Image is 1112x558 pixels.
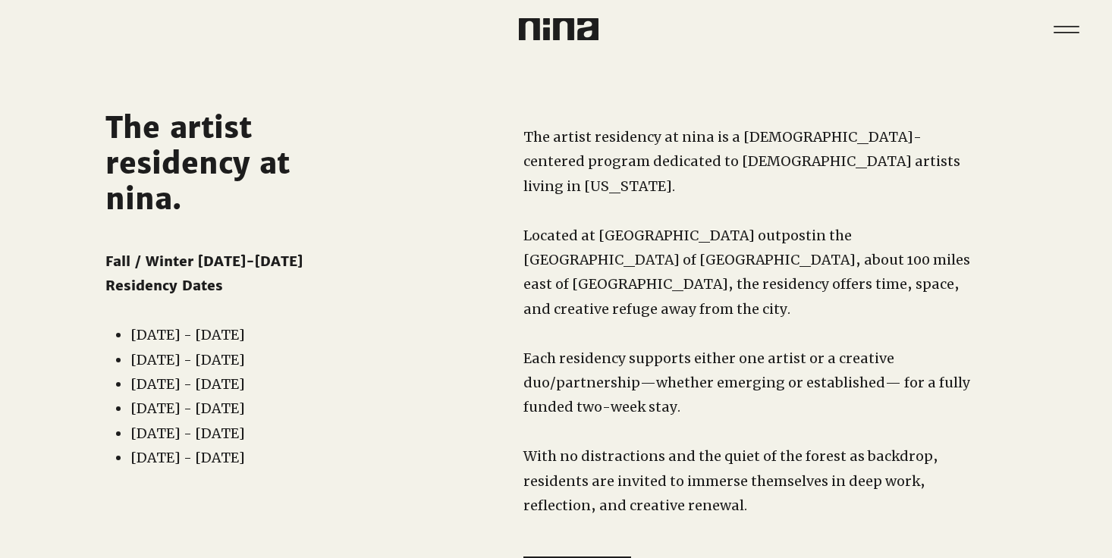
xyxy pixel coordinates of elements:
[523,227,812,244] span: Located at [GEOGRAPHIC_DATA] outpost
[523,447,938,514] span: With no distractions and the quiet of the forest as backdrop, residents are invited to immerse th...
[519,18,598,40] img: Nina Logo CMYK_Charcoal.png
[523,128,960,195] span: The artist residency at nina is a [DEMOGRAPHIC_DATA]-centered program dedicated to [DEMOGRAPHIC_D...
[1043,6,1089,52] nav: Site
[130,375,245,393] span: [DATE] - [DATE]
[523,227,970,318] span: in the [GEOGRAPHIC_DATA] of [GEOGRAPHIC_DATA], about 100 miles east of [GEOGRAPHIC_DATA], the res...
[130,400,245,417] span: [DATE] - [DATE]
[1043,6,1089,52] button: Menu
[130,326,245,343] span: [DATE] - [DATE]
[130,449,245,466] span: [DATE] - [DATE]
[105,110,290,217] span: The artist residency at nina.
[523,350,970,416] span: Each residency supports either one artist or a creative duo/partnership—whether emerging or estab...
[130,425,245,442] span: [DATE] - [DATE]
[130,351,245,368] span: [DATE] - [DATE]
[105,252,303,294] span: Fall / Winter [DATE]-[DATE] Residency Dates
